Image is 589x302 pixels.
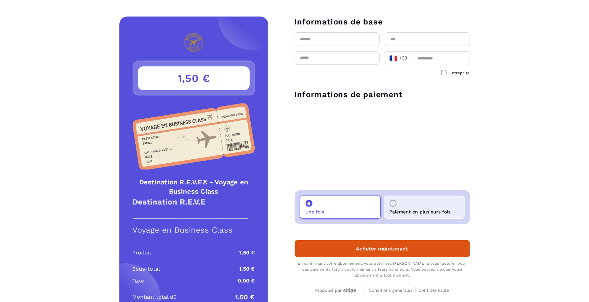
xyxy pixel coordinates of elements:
p: 1,50 € [239,265,255,273]
div: En confirmant votre abonnement, vous autorisez [PERSON_NAME] à vous facturer pour des paiements f... [295,260,470,278]
span: Conditions générales [369,288,413,293]
img: logo [167,33,221,52]
a: Confidentialité [418,287,449,293]
p: 0,00 € [238,277,255,285]
h3: Informations de paiement [295,89,470,100]
span: 🇫🇷 [389,54,398,63]
a: Conditions générales [369,287,416,293]
div: Propulsé par [315,288,358,293]
iframe: Cadre de saisie sécurisé pour le paiement [293,104,471,184]
p: Une fois [306,209,324,214]
h3: Informations de base [295,17,470,27]
h1: Voyage en Business Class [133,225,255,235]
h3: 1,50 € [138,66,250,90]
p: Produit [133,249,152,257]
strong: Destination R.E.V.E [133,197,206,207]
p: _______________________________________ [133,213,255,219]
span: +33 [389,54,407,63]
a: Propulsé par [315,287,358,293]
p: Paiement en plusieurs fois [390,209,451,214]
button: Acheter maintenant [295,240,470,257]
h4: Destination R.E.V.E® - Voyage en Business Class [133,177,255,196]
div: Search for option [385,51,412,65]
p: 1,50 € [235,293,255,301]
p: 1,50 € [239,249,255,257]
input: Search for option [409,53,410,63]
span: Entreprise [450,71,470,75]
img: Product Image [133,103,255,170]
span: Confidentialité [418,288,449,293]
